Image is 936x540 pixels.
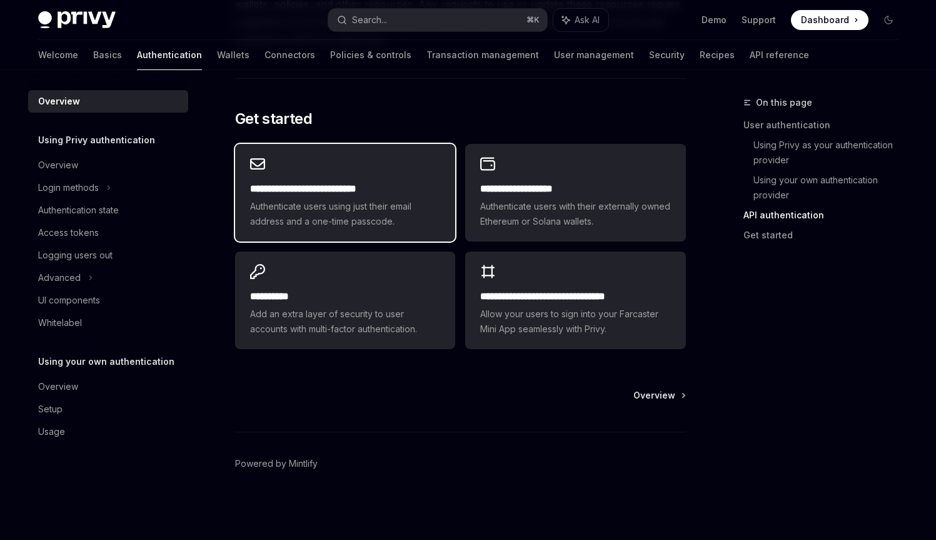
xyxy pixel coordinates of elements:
img: dark logo [38,11,116,29]
a: UI components [28,289,188,312]
a: **** **** **** ****Authenticate users with their externally owned Ethereum or Solana wallets. [465,144,685,242]
a: API reference [750,40,809,70]
a: Transaction management [426,40,539,70]
a: User management [554,40,634,70]
a: Policies & controls [330,40,411,70]
span: Dashboard [801,14,849,26]
div: Search... [352,13,387,28]
a: User authentication [743,115,908,135]
div: Whitelabel [38,315,82,330]
span: Authenticate users with their externally owned Ethereum or Solana wallets. [480,199,670,229]
div: Setup [38,402,63,417]
a: Basics [93,40,122,70]
span: Add an extra layer of security to user accounts with multi-factor authentication. [250,307,440,337]
span: Overview [633,389,675,402]
a: **** *****Add an extra layer of security to user accounts with multi-factor authentication. [235,252,455,349]
div: Overview [38,158,78,173]
a: Authentication state [28,199,188,222]
div: Access tokens [38,225,99,240]
a: Welcome [38,40,78,70]
span: Get started [235,109,312,129]
a: Powered by Mintlify [235,457,318,470]
a: Overview [633,389,685,402]
a: Overview [28,154,188,176]
div: Overview [38,94,80,109]
div: Advanced [38,270,81,285]
span: On this page [756,95,812,110]
a: Wallets [217,40,249,70]
div: Usage [38,424,65,439]
button: Toggle dark mode [878,10,898,30]
a: Overview [28,375,188,398]
span: Authenticate users using just their email address and a one-time passcode. [250,199,440,229]
a: Security [649,40,685,70]
div: Login methods [38,180,99,195]
div: Overview [38,379,78,394]
span: ⌘ K [526,15,540,25]
div: Logging users out [38,248,113,263]
a: Demo [702,14,727,26]
a: Whitelabel [28,312,188,334]
a: API authentication [743,205,908,225]
span: Allow your users to sign into your Farcaster Mini App seamlessly with Privy. [480,307,670,337]
a: Support [742,14,776,26]
a: Authentication [137,40,202,70]
h5: Using your own authentication [38,354,174,369]
a: Logging users out [28,244,188,267]
div: UI components [38,293,100,308]
a: Connectors [264,40,315,70]
a: Using Privy as your authentication provider [753,135,908,170]
h5: Using Privy authentication [38,133,155,148]
a: Access tokens [28,222,188,244]
a: Dashboard [791,10,868,30]
button: Ask AI [553,9,608,31]
a: Recipes [700,40,735,70]
a: Using your own authentication provider [753,170,908,205]
button: Search...⌘K [328,9,547,31]
a: Get started [743,225,908,245]
div: Authentication state [38,203,119,218]
a: Setup [28,398,188,420]
span: Ask AI [575,14,600,26]
a: Usage [28,420,188,443]
a: Overview [28,90,188,113]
